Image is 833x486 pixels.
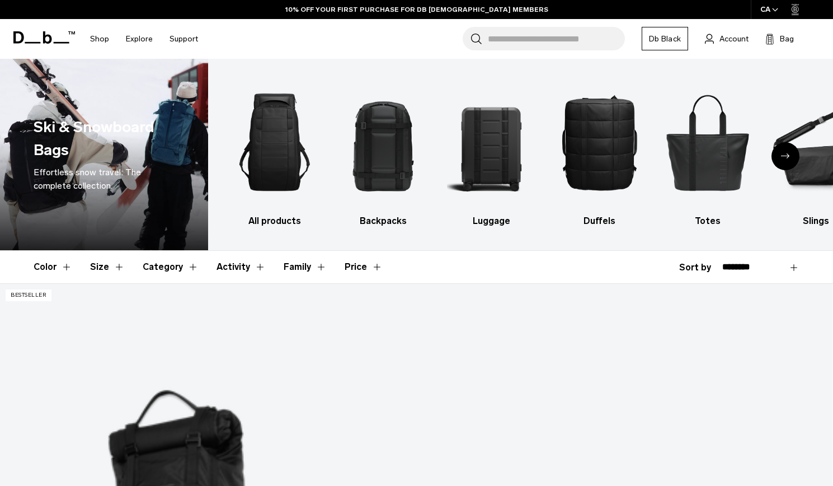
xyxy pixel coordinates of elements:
[555,76,643,228] a: Db Duffels
[663,76,752,228] li: 5 / 10
[447,214,535,228] h3: Luggage
[82,19,206,59] nav: Main Navigation
[663,76,752,209] img: Db
[705,32,749,45] a: Account
[170,19,198,59] a: Support
[345,251,383,283] button: Toggle Price
[90,251,125,283] button: Toggle Filter
[339,76,427,228] li: 2 / 10
[6,289,51,301] p: Bestseller
[90,19,109,59] a: Shop
[126,19,153,59] a: Explore
[719,33,749,45] span: Account
[771,142,799,170] div: Next slide
[447,76,535,228] a: Db Luggage
[663,214,752,228] h3: Totes
[447,76,535,209] img: Db
[339,76,427,228] a: Db Backpacks
[555,76,643,228] li: 4 / 10
[34,251,72,283] button: Toggle Filter
[555,76,643,209] img: Db
[34,116,171,161] h1: Ski & Snowboard Bags
[765,32,794,45] button: Bag
[447,76,535,228] li: 3 / 10
[642,27,688,50] a: Db Black
[339,76,427,209] img: Db
[780,33,794,45] span: Bag
[230,76,319,209] img: Db
[555,214,643,228] h3: Duffels
[663,76,752,228] a: Db Totes
[217,251,266,283] button: Toggle Filter
[284,251,327,283] button: Toggle Filter
[285,4,548,15] a: 10% OFF YOUR FIRST PURCHASE FOR DB [DEMOGRAPHIC_DATA] MEMBERS
[230,214,319,228] h3: All products
[34,167,141,191] span: Effortless snow travel: The complete collection.
[339,214,427,228] h3: Backpacks
[230,76,319,228] li: 1 / 10
[143,251,199,283] button: Toggle Filter
[230,76,319,228] a: Db All products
